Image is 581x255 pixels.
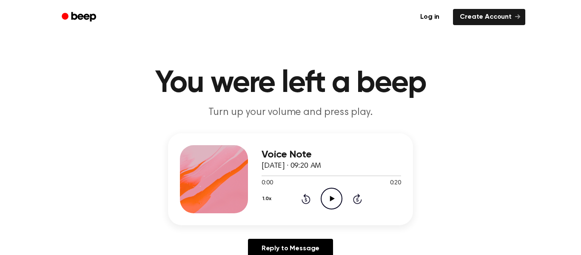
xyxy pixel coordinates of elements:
a: Create Account [453,9,525,25]
a: Beep [56,9,104,26]
button: 1.0x [262,192,274,206]
h3: Voice Note [262,149,401,160]
span: 0:00 [262,179,273,188]
a: Log in [412,7,448,27]
span: 0:20 [390,179,401,188]
span: [DATE] · 09:20 AM [262,162,321,170]
p: Turn up your volume and press play. [127,106,454,120]
h1: You were left a beep [73,68,508,99]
